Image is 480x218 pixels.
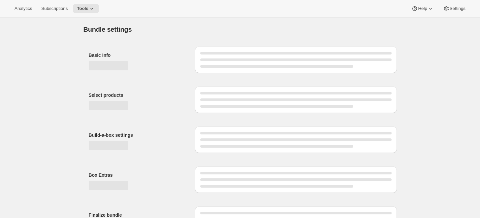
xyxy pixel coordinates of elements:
[439,4,469,13] button: Settings
[89,92,184,98] h2: Select products
[73,4,99,13] button: Tools
[407,4,437,13] button: Help
[450,6,465,11] span: Settings
[89,172,184,178] h2: Box Extras
[15,6,32,11] span: Analytics
[89,52,184,58] h2: Basic Info
[418,6,427,11] span: Help
[41,6,68,11] span: Subscriptions
[89,132,184,138] h2: Build-a-box settings
[11,4,36,13] button: Analytics
[77,6,88,11] span: Tools
[83,25,132,33] h1: Bundle settings
[37,4,72,13] button: Subscriptions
